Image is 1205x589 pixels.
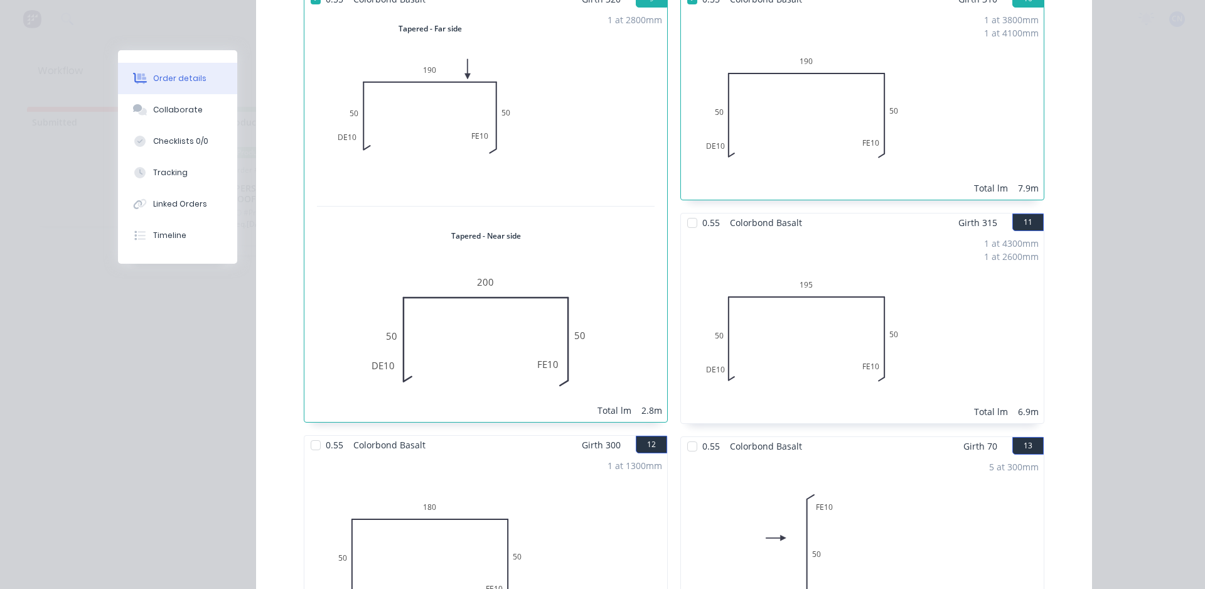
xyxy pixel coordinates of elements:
button: 11 [1012,213,1044,231]
button: Collaborate [118,94,237,126]
div: Tracking [153,167,188,178]
div: 1 at 2600mm [984,250,1039,263]
span: Girth 300 [582,436,621,454]
div: 1 at 4100mm [984,26,1039,40]
div: Total lm [597,404,631,417]
div: 2.8m [641,404,662,417]
div: Collaborate [153,104,203,116]
span: Colorbond Basalt [348,436,431,454]
div: Total lm [974,181,1008,195]
div: Total lm [974,405,1008,418]
span: 0.55 [321,436,348,454]
div: Tapered - Far side0DE1050190FE1050Tapered - Near side0DE1050200FE10501 at 2800mmTotal lm2.8m [304,8,667,422]
div: 1 at 3800mm [984,13,1039,26]
button: Timeline [118,220,237,251]
span: Colorbond Basalt [725,437,807,455]
div: 7.9m [1018,181,1039,195]
button: 13 [1012,437,1044,455]
span: Girth 70 [963,437,997,455]
button: 12 [636,436,667,453]
div: 6.9m [1018,405,1039,418]
div: 5 at 300mm [989,460,1039,473]
button: Linked Orders [118,188,237,220]
div: Order details [153,73,206,84]
span: 0.55 [697,437,725,455]
button: Order details [118,63,237,94]
span: Girth 315 [958,213,997,232]
div: 1 at 2800mm [608,13,662,26]
div: 0DE1050195FE10501 at 4300mm1 at 2600mmTotal lm6.9m [681,232,1044,423]
button: Tracking [118,157,237,188]
div: Timeline [153,230,186,241]
button: Checklists 0/0 [118,126,237,157]
span: Colorbond Basalt [725,213,807,232]
div: Linked Orders [153,198,207,210]
div: Checklists 0/0 [153,136,208,147]
div: 1 at 1300mm [608,459,662,472]
div: 1 at 4300mm [984,237,1039,250]
span: 0.55 [697,213,725,232]
div: 0DE1050190FE10501 at 3800mm1 at 4100mmTotal lm7.9m [681,8,1044,200]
